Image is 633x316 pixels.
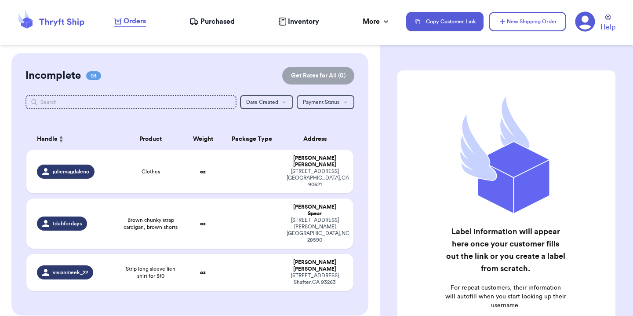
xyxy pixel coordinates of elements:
div: [STREET_ADDRESS] [GEOGRAPHIC_DATA] , CA 90621 [287,168,343,188]
th: Address [281,129,353,150]
a: Help [600,15,615,33]
span: Inventory [288,16,319,27]
h2: Label information will appear here once your customer fills out the link or you create a label fr... [445,225,566,275]
div: [STREET_ADDRESS][PERSON_NAME] [GEOGRAPHIC_DATA] , NC 28590 [287,217,343,243]
a: Orders [114,16,146,27]
span: Purchased [200,16,235,27]
span: Clothes [142,168,160,175]
span: Date Created [246,99,278,105]
span: Payment Status [303,99,339,105]
button: Sort ascending [58,134,65,144]
th: Product [118,129,183,150]
div: More [363,16,390,27]
div: [PERSON_NAME] [PERSON_NAME] [287,155,343,168]
span: Orders [124,16,146,26]
span: Strip long sleeve lien shirt for $10 [123,265,178,279]
button: Payment Status [297,95,354,109]
a: Inventory [278,16,319,27]
p: For repeat customers, their information will autofill when you start looking up their username. [445,283,566,310]
span: Help [600,22,615,33]
span: juliemagdaleno [53,168,89,175]
span: vivianmeek_22 [53,269,88,276]
div: [PERSON_NAME] Spear [287,204,343,217]
strong: oz [200,221,206,226]
h2: Incomplete [25,69,81,83]
span: tdubfordays [53,220,82,227]
div: [STREET_ADDRESS] Shafter , CA 93263 [287,272,343,286]
strong: oz [200,270,206,275]
button: Copy Customer Link [406,12,484,31]
span: 03 [86,71,101,80]
span: Handle [37,135,58,144]
a: Purchased [189,16,235,27]
strong: oz [200,169,206,174]
button: New Shipping Order [489,12,566,31]
th: Weight [183,129,222,150]
input: Search [25,95,236,109]
div: [PERSON_NAME] [PERSON_NAME] [287,259,343,272]
button: Get Rates for All (0) [282,67,354,85]
span: Brown chunky strap cardigan, brown shorts [123,217,178,231]
button: Date Created [240,95,293,109]
th: Package Type [222,129,281,150]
